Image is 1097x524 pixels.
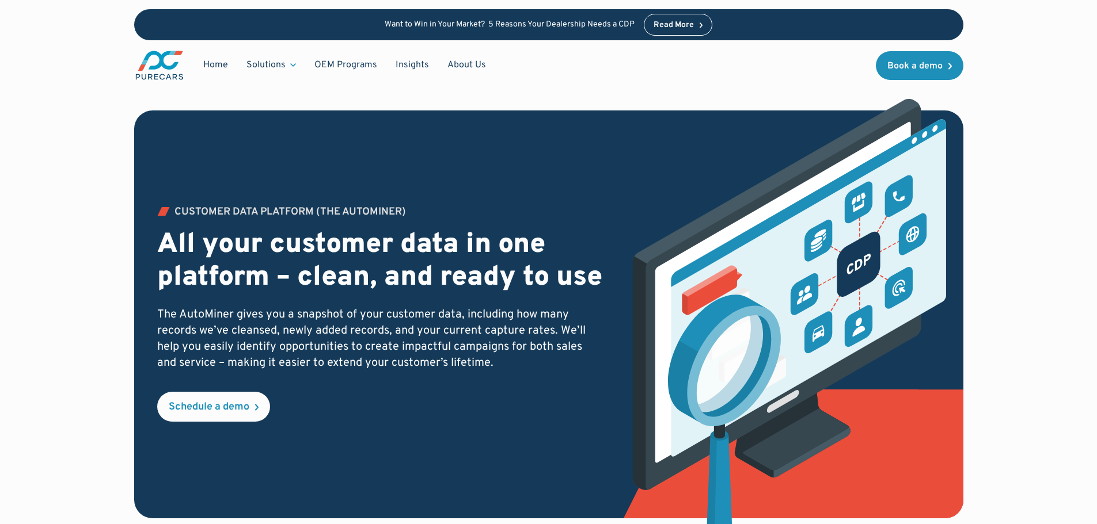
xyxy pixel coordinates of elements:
[438,54,495,76] a: About Us
[876,51,963,80] a: Book a demo
[386,54,438,76] a: Insights
[157,307,603,371] p: The AutoMiner gives you a snapshot of your customer data, including how many records we’ve cleans...
[134,49,185,81] img: purecars logo
[237,54,305,76] div: Solutions
[644,14,713,36] a: Read More
[157,392,270,422] a: Schedule a demo
[385,20,635,30] p: Want to Win in Your Market? 5 Reasons Your Dealership Needs a CDP
[174,207,406,217] div: Customer Data PLATFORM (The Autominer)
[194,54,237,76] a: Home
[305,54,386,76] a: OEM Programs
[134,49,185,81] a: main
[887,62,943,71] div: Book a demo
[169,402,249,412] div: Schedule a demo
[246,59,286,71] div: Solutions
[654,21,694,29] div: Read More
[157,229,603,295] h2: All your customer data in one platform – clean, and ready to use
